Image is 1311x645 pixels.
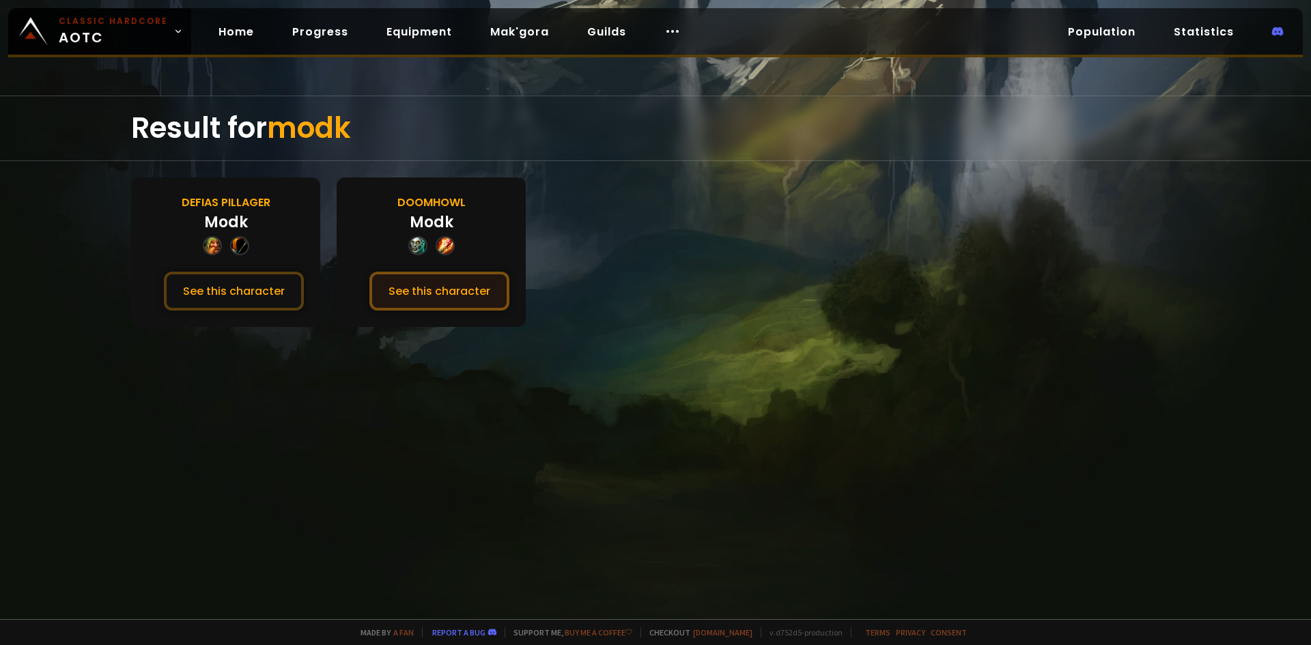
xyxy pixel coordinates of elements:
a: a fan [393,627,414,637]
span: modk [267,108,351,148]
div: Modk [204,211,248,233]
div: Result for [131,96,1180,160]
button: See this character [164,272,304,311]
a: Privacy [896,627,925,637]
a: Equipment [376,18,463,46]
a: Statistics [1163,18,1245,46]
span: v. d752d5 - production [761,627,843,637]
small: Classic Hardcore [59,15,168,27]
a: Buy me a coffee [565,627,632,637]
div: Defias Pillager [182,194,270,211]
span: Made by [352,627,414,637]
a: Consent [931,627,967,637]
a: Progress [281,18,359,46]
a: Classic HardcoreAOTC [8,8,191,55]
span: Checkout [640,627,752,637]
a: Guilds [576,18,637,46]
a: Mak'gora [479,18,560,46]
a: Population [1057,18,1146,46]
a: Home [208,18,265,46]
span: Support me, [505,627,632,637]
div: Doomhowl [397,194,466,211]
span: AOTC [59,15,168,48]
a: Terms [865,627,890,637]
button: See this character [369,272,509,311]
a: Report a bug [432,627,485,637]
div: Modk [410,211,453,233]
a: [DOMAIN_NAME] [693,627,752,637]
